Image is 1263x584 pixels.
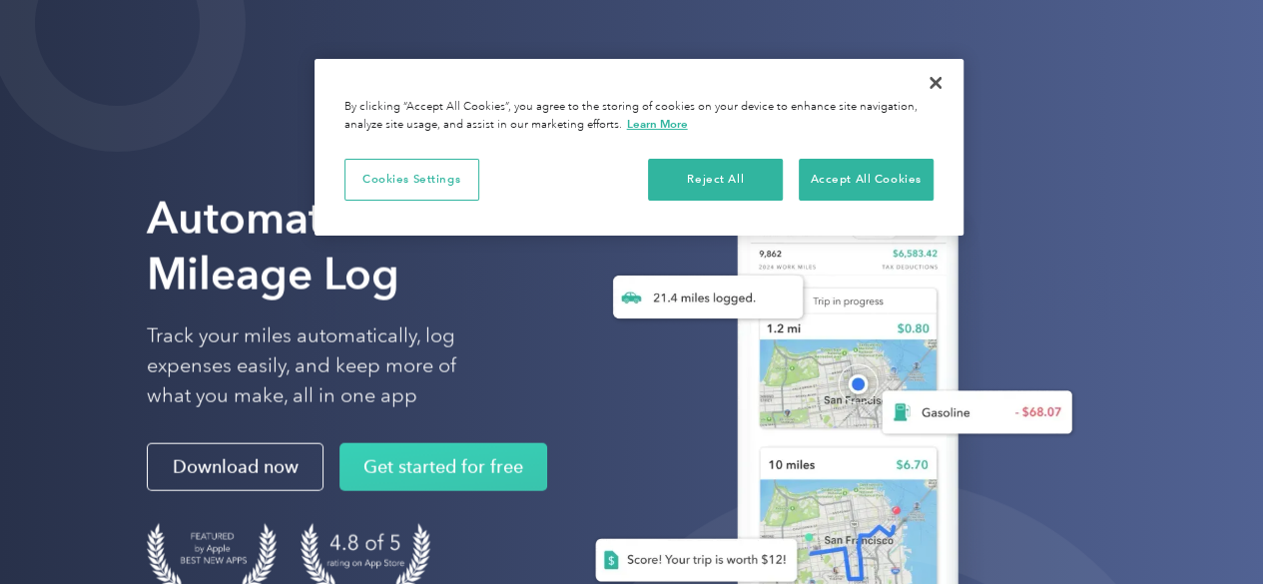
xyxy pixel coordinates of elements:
button: Reject All [648,159,783,201]
div: Cookie banner [315,59,963,236]
a: Download now [147,443,323,491]
button: Close [914,61,957,105]
a: More information about your privacy, opens in a new tab [627,117,688,131]
button: Accept All Cookies [799,159,934,201]
strong: Automate Your Mileage Log [147,192,450,300]
p: Track your miles automatically, log expenses easily, and keep more of what you make, all in one app [147,321,503,411]
div: By clicking “Accept All Cookies”, you agree to the storing of cookies on your device to enhance s... [344,99,934,134]
div: Privacy [315,59,963,236]
a: Get started for free [339,443,547,491]
button: Cookies Settings [344,159,479,201]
